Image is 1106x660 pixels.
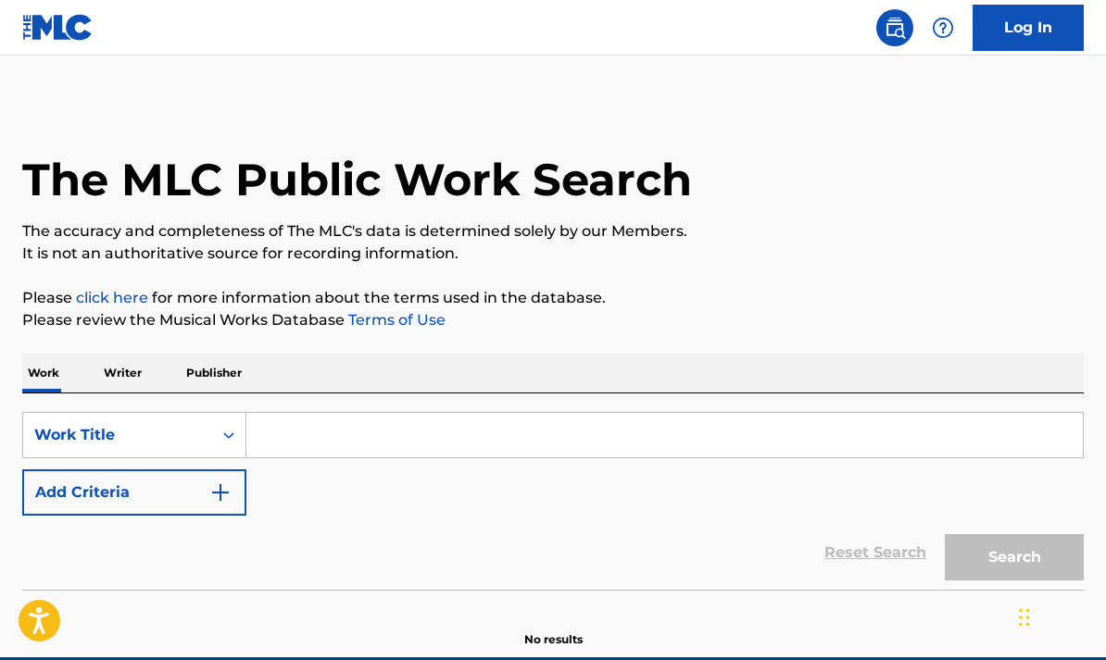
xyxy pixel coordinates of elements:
form: Search Form [22,412,1084,590]
div: Drag [1019,590,1030,645]
iframe: Chat Widget [1013,571,1106,660]
a: Terms of Use [345,311,446,329]
a: Log In [973,5,1084,51]
img: MLC Logo [22,14,94,41]
p: The accuracy and completeness of The MLC's data is determined solely by our Members. [22,220,1084,243]
a: click here [76,289,148,306]
p: Please review the Musical Works Database [22,309,1084,331]
button: Add Criteria [22,469,246,516]
div: Help [924,9,961,46]
p: Work [22,354,65,392]
p: It is not an authoritative source for recording information. [22,243,1084,265]
img: help [932,17,954,39]
p: No results [524,609,583,648]
p: Publisher [181,354,247,392]
p: Writer [98,354,147,392]
img: 9d2ae6d4665cec9f34b9.svg [209,481,232,504]
p: Please for more information about the terms used in the database. [22,287,1084,309]
img: search [884,17,906,39]
div: Work Title [34,424,201,446]
h1: The MLC Public Work Search [22,152,692,207]
a: Public Search [876,9,913,46]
